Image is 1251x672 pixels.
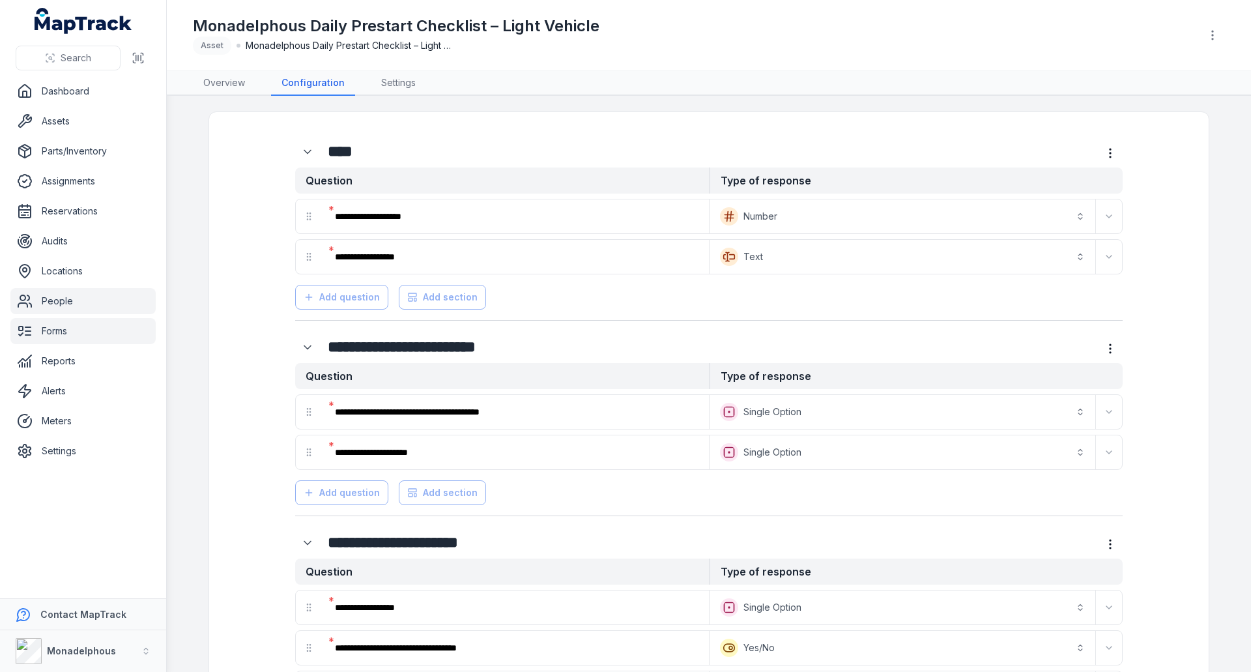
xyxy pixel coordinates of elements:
[193,71,255,96] a: Overview
[324,242,706,271] div: :r12b:-form-item-label
[295,168,709,194] strong: Question
[712,438,1093,467] button: Single Option
[295,363,709,389] strong: Question
[1099,442,1119,463] button: Expand
[10,378,156,404] a: Alerts
[1098,141,1123,166] button: more-detail
[10,198,156,224] a: Reservations
[1099,206,1119,227] button: Expand
[304,407,314,417] svg: drag
[296,399,322,425] div: drag
[324,398,706,426] div: :r12p:-form-item-label
[10,258,156,284] a: Locations
[296,439,322,465] div: drag
[709,559,1123,585] strong: Type of response
[10,138,156,164] a: Parts/Inventory
[324,438,706,467] div: :r12v:-form-item-label
[10,408,156,434] a: Meters
[712,242,1093,271] button: Text
[296,203,322,229] div: drag
[10,228,156,254] a: Audits
[10,288,156,314] a: People
[304,252,314,262] svg: drag
[40,609,126,620] strong: Contact MapTrack
[712,634,1093,662] button: Yes/No
[712,202,1093,231] button: Number
[304,643,314,653] svg: drag
[1098,532,1123,557] button: more-detail
[304,211,314,222] svg: drag
[1099,637,1119,658] button: Expand
[1099,402,1119,422] button: Expand
[246,39,454,52] span: Monadelphous Daily Prestart Checklist – Light Vehicle
[47,645,116,656] strong: Monadelphous
[295,531,320,555] button: Expand
[295,335,320,360] button: Expand
[10,348,156,374] a: Reports
[296,594,322,621] div: drag
[10,438,156,464] a: Settings
[324,634,706,662] div: :r13j:-form-item-label
[1098,336,1123,361] button: more-detail
[324,593,706,622] div: :r13d:-form-item-label
[10,108,156,134] a: Assets
[193,37,231,55] div: Asset
[304,602,314,613] svg: drag
[295,559,709,585] strong: Question
[371,71,426,96] a: Settings
[296,244,322,270] div: drag
[10,78,156,104] a: Dashboard
[16,46,121,70] button: Search
[61,51,91,65] span: Search
[709,168,1123,194] strong: Type of response
[1099,597,1119,618] button: Expand
[271,71,355,96] a: Configuration
[304,447,314,458] svg: drag
[193,16,599,37] h1: Monadelphous Daily Prestart Checklist – Light Vehicle
[10,318,156,344] a: Forms
[295,139,323,164] div: :r11t:-form-item-label
[709,363,1123,389] strong: Type of response
[295,335,323,360] div: :r12h:-form-item-label
[10,168,156,194] a: Assignments
[712,593,1093,622] button: Single Option
[295,139,320,164] button: Expand
[295,531,323,555] div: :r135:-form-item-label
[712,398,1093,426] button: Single Option
[324,202,706,231] div: :r125:-form-item-label
[35,8,132,34] a: MapTrack
[1099,246,1119,267] button: Expand
[296,635,322,661] div: drag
